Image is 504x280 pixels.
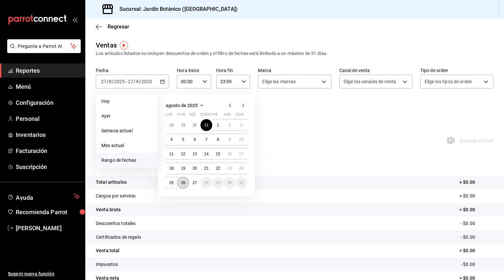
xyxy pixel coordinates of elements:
[182,137,184,142] abbr: 5 de agosto de 2025
[169,166,174,171] abbr: 18 de agosto de 2025
[189,148,200,160] button: 13 de agosto de 2025
[101,127,152,134] span: Semana actual
[189,134,200,145] button: 6 de agosto de 2025
[166,102,206,109] button: agosto de 2025
[141,79,152,84] input: ----
[136,79,139,84] input: --
[212,177,224,189] button: 29 de agosto de 2025
[169,123,174,127] abbr: 28 de julio de 2025
[166,112,173,119] abbr: lunes
[114,79,125,84] input: ----
[72,17,77,22] button: open_drawer_menu
[8,271,80,277] span: Sugerir nueva función
[224,162,235,174] button: 23 de agosto de 2025
[420,68,493,73] label: Tipo de orden
[166,148,177,160] button: 11 de agosto de 2025
[200,162,212,174] button: 21 de agosto de 2025
[459,179,493,186] p: + $0.00
[166,103,198,108] span: agosto de 2025
[181,123,185,127] abbr: 29 de julio de 2025
[96,261,118,268] p: Impuestos
[204,152,208,156] abbr: 14 de agosto de 2025
[200,119,212,131] button: 31 de julio de 2025
[107,79,109,84] span: /
[7,39,81,53] button: Pregunta a Parrot AI
[258,68,331,73] label: Marca
[16,130,80,139] span: Inventarios
[200,148,212,160] button: 14 de agosto de 2025
[344,78,396,85] span: Elige los canales de venta
[16,66,80,75] span: Reportes
[189,112,195,119] abbr: miércoles
[96,247,119,254] p: Venta total
[193,123,197,127] abbr: 30 de julio de 2025
[166,177,177,189] button: 25 de agosto de 2025
[425,78,472,85] span: Elige los tipos de orden
[189,119,200,131] button: 30 de julio de 2025
[96,193,136,199] p: Cargos por servicio
[16,82,80,91] span: Menú
[177,177,189,189] button: 26 de agosto de 2025
[177,162,189,174] button: 19 de agosto de 2025
[177,112,185,119] abbr: martes
[236,112,244,119] abbr: domingo
[177,148,189,160] button: 12 de agosto de 2025
[96,50,493,57] div: Los artículos listados no incluyen descuentos de orden y el filtro de fechas está limitado a un m...
[181,166,185,171] abbr: 19 de agosto de 2025
[101,142,152,149] span: Mes actual
[204,166,208,171] abbr: 21 de agosto de 2025
[170,137,173,142] abbr: 4 de agosto de 2025
[217,123,219,127] abbr: 1 de agosto de 2025
[189,162,200,174] button: 20 de agosto de 2025
[204,123,208,127] abbr: 31 de julio de 2025
[461,234,493,241] p: - $0.00
[16,114,80,123] span: Personal
[108,24,129,30] span: Regresar
[96,40,117,50] div: Ventas
[139,79,141,84] span: /
[96,220,136,227] p: Descuentos totales
[236,162,247,174] button: 24 de agosto de 2025
[166,162,177,174] button: 18 de agosto de 2025
[193,152,197,156] abbr: 13 de agosto de 2025
[228,123,231,127] abbr: 2 de agosto de 2025
[112,79,114,84] span: /
[189,177,200,189] button: 27 de agosto de 2025
[5,47,81,54] a: Pregunta a Parrot AI
[459,247,493,254] p: = $0.00
[227,152,232,156] abbr: 16 de agosto de 2025
[194,137,196,142] abbr: 6 de agosto de 2025
[101,157,152,164] span: Rango de fechas
[216,68,250,73] label: Hora fin
[461,220,493,227] p: - $0.00
[236,177,247,189] button: 31 de agosto de 2025
[101,79,107,84] input: --
[109,79,112,84] input: --
[239,137,243,142] abbr: 10 de agosto de 2025
[459,193,493,199] p: + $0.00
[212,134,224,145] button: 8 de agosto de 2025
[120,41,128,49] button: Tooltip marker
[239,166,243,171] abbr: 24 de agosto de 2025
[240,123,242,127] abbr: 3 de agosto de 2025
[96,160,493,168] p: Resumen
[236,119,247,131] button: 3 de agosto de 2025
[126,79,127,84] span: -
[459,206,493,213] p: = $0.00
[227,166,232,171] abbr: 23 de agosto de 2025
[134,79,136,84] span: /
[224,119,235,131] button: 2 de agosto de 2025
[177,119,189,131] button: 29 de julio de 2025
[262,78,296,85] span: Elige las marcas
[177,134,189,145] button: 5 de agosto de 2025
[181,180,185,185] abbr: 26 de agosto de 2025
[239,180,243,185] abbr: 31 de agosto de 2025
[16,224,80,233] span: [PERSON_NAME]
[216,166,220,171] abbr: 22 de agosto de 2025
[96,24,129,30] button: Regresar
[169,180,174,185] abbr: 25 de agosto de 2025
[16,98,80,107] span: Configuración
[96,68,169,73] label: Fecha
[224,148,235,160] button: 16 de agosto de 2025
[204,180,208,185] abbr: 28 de agosto de 2025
